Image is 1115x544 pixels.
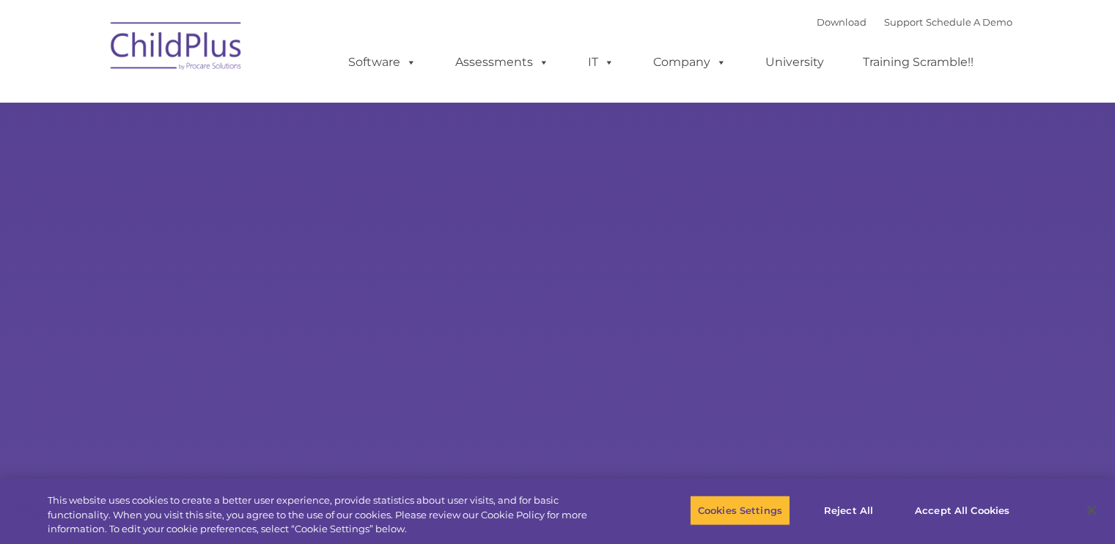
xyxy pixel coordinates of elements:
font: | [817,16,1012,28]
a: Company [639,48,741,77]
a: Download [817,16,866,28]
img: ChildPlus by Procare Solutions [103,12,250,85]
a: University [751,48,839,77]
a: Training Scramble!! [848,48,988,77]
a: IT [573,48,629,77]
button: Cookies Settings [690,495,790,526]
div: This website uses cookies to create a better user experience, provide statistics about user visit... [48,493,614,537]
a: Schedule A Demo [926,16,1012,28]
a: Assessments [441,48,564,77]
button: Close [1075,494,1108,526]
button: Accept All Cookies [907,495,1018,526]
button: Reject All [803,495,894,526]
a: Support [884,16,923,28]
a: Software [334,48,431,77]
